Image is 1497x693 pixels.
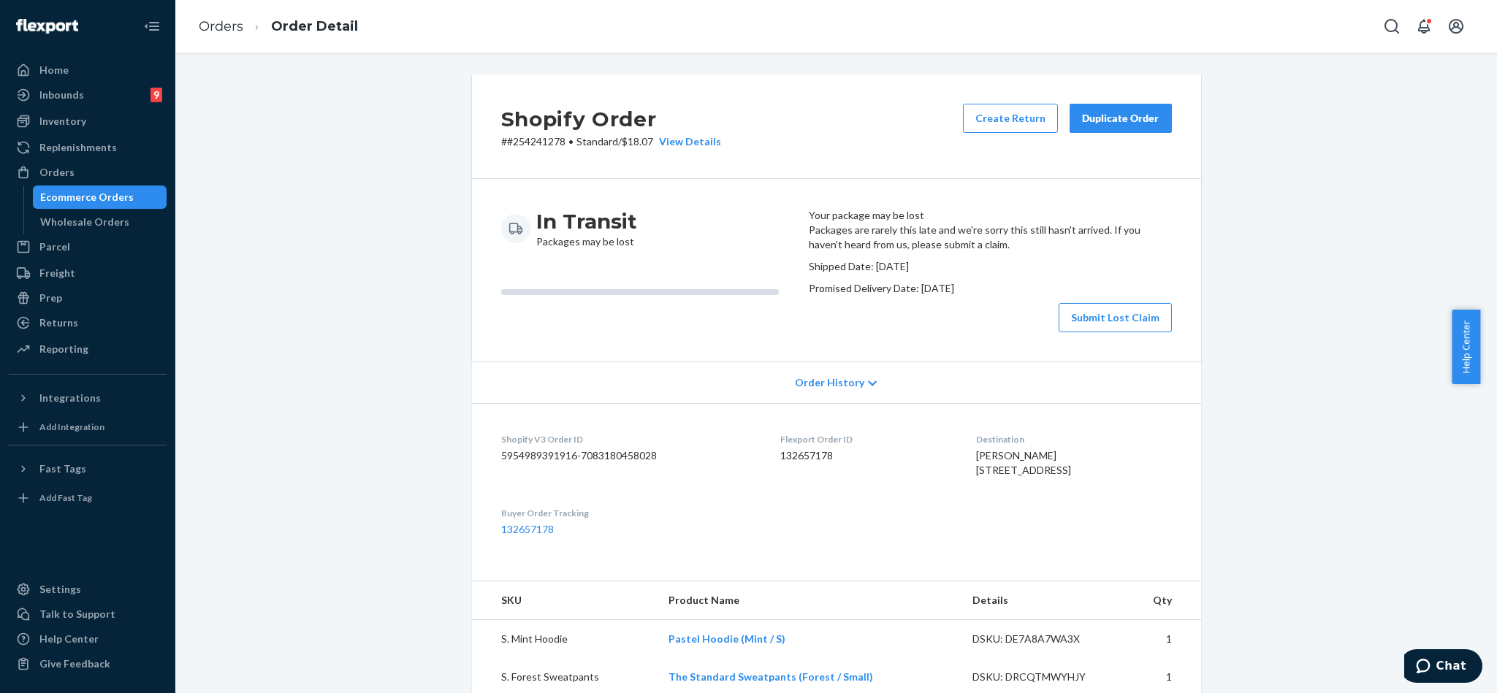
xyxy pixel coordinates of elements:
iframe: Opens a widget where you can chat to one of our agents [1404,649,1482,686]
div: Reporting [39,342,88,356]
a: The Standard Sweatpants (Forest / Small) [668,670,873,683]
p: Packages are rarely this late and we're sorry this still hasn't arrived. If you haven't heard fro... [809,223,1172,252]
a: Settings [9,578,167,601]
div: Freight [39,266,75,280]
div: Add Fast Tag [39,491,92,504]
div: DSKU: DE7A8A7WA3X [972,632,1110,646]
div: DSKU: DRCQTMWYHJY [972,670,1110,684]
button: Help Center [1452,310,1480,384]
p: # #254241278 / $18.07 [501,134,721,149]
a: Add Integration [9,416,167,439]
div: Ecommerce Orders [40,190,134,204]
dd: 132657178 [780,448,953,463]
a: Inventory [9,110,167,133]
th: Details [961,581,1121,620]
button: Give Feedback [9,652,167,675]
button: Integrations [9,386,167,410]
a: Home [9,58,167,82]
a: Order Detail [271,18,358,34]
span: Standard [576,135,618,148]
button: Open account menu [1441,12,1471,41]
a: 132657178 [501,523,554,535]
a: Reporting [9,337,167,361]
a: Replenishments [9,136,167,159]
div: 9 [151,88,162,102]
a: Ecommerce Orders [33,185,167,209]
th: SKU [472,581,657,620]
a: Add Fast Tag [9,486,167,510]
div: Give Feedback [39,656,110,671]
div: Orders [39,165,75,180]
a: Wholesale Orders [33,210,167,234]
p: Promised Delivery Date: [DATE] [809,281,1172,296]
a: Returns [9,311,167,334]
th: Qty [1121,581,1200,620]
dt: Buyer Order Tracking [501,507,757,519]
header: Your package may be lost [809,208,1172,223]
a: Parcel [9,235,167,259]
span: Order History [795,375,864,390]
button: Create Return [963,104,1058,133]
a: Inbounds9 [9,83,167,107]
th: Product Name [657,581,961,620]
a: Prep [9,286,167,310]
div: Settings [39,582,81,597]
a: Pastel Hoodie (Mint / S) [668,632,785,645]
div: Returns [39,315,78,330]
div: Integrations [39,391,101,405]
button: View Details [653,134,721,149]
h2: Shopify Order [501,104,721,134]
dt: Shopify V3 Order ID [501,433,757,445]
ol: breadcrumbs [187,5,370,48]
td: S. Mint Hoodie [472,620,657,659]
p: Shipped Date: [DATE] [809,259,1172,274]
span: [PERSON_NAME] [STREET_ADDRESS] [976,449,1071,476]
div: Fast Tags [39,462,86,476]
button: Open notifications [1409,12,1439,41]
div: Wholesale Orders [40,215,129,229]
div: Parcel [39,240,70,254]
span: • [568,135,574,148]
div: Replenishments [39,140,117,155]
a: Freight [9,261,167,285]
button: Close Navigation [137,12,167,41]
img: Flexport logo [16,19,78,34]
div: Prep [39,291,62,305]
div: Packages may be lost [536,208,637,249]
div: Duplicate Order [1082,111,1159,126]
button: Fast Tags [9,457,167,480]
div: Home [39,63,69,77]
a: Orders [199,18,243,34]
h3: In Transit [536,208,637,234]
div: Add Integration [39,421,104,433]
dt: Flexport Order ID [780,433,953,445]
dd: 5954989391916-7083180458028 [501,448,757,463]
a: Help Center [9,627,167,651]
div: Help Center [39,632,99,646]
a: Orders [9,161,167,184]
button: Submit Lost Claim [1059,303,1172,332]
button: Open Search Box [1377,12,1406,41]
dt: Destination [976,433,1171,445]
div: Talk to Support [39,607,115,621]
div: Inbounds [39,88,84,102]
td: 1 [1121,620,1200,659]
button: Duplicate Order [1070,104,1172,133]
div: Inventory [39,114,86,129]
button: Talk to Support [9,602,167,626]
